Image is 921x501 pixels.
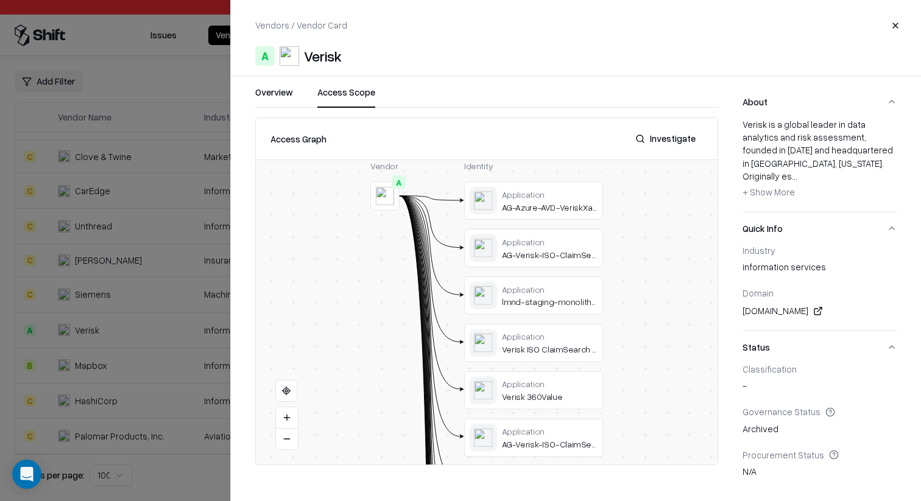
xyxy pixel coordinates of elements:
div: lmnd-staging-monolith-us-east-1-verisk-reports-bmi13iep [502,296,598,307]
div: AG-Verisk-ISO-ClaimSerarch [502,249,598,260]
div: AG-Verisk-ISO-ClaimSerarch-Car-PPM [502,439,598,450]
div: Vendor [370,160,400,172]
div: Archived [743,422,897,440]
button: + Show More [743,183,795,202]
div: Application [502,236,598,247]
button: Access Scope [317,86,375,108]
div: Quick Info [743,245,897,331]
div: Status [743,363,897,492]
div: Verisk ISO ClaimSearch Production [502,344,598,355]
div: N/A [743,465,897,482]
div: Application [502,284,598,295]
div: - [743,379,897,396]
span: ... [792,170,797,181]
div: Application [502,379,598,390]
div: information services [743,261,897,278]
div: Classification [743,363,897,374]
div: Verisk [304,46,342,66]
div: AG-Azure-AVD-VeriskXactimate [502,202,598,213]
span: + Show More [743,186,795,197]
div: [DOMAIN_NAME] [743,304,897,318]
div: Access Graph [270,132,326,145]
div: Identity [464,160,603,172]
div: A [255,46,275,66]
div: Governance Status [743,406,897,417]
div: Application [502,331,598,342]
div: Application [502,426,598,437]
div: Verisk 360Value [502,391,598,402]
div: Verisk is a global leader in data analytics and risk assessment, founded in [DATE] and headquarte... [743,118,897,202]
div: Industry [743,245,897,256]
div: Application [502,189,598,200]
p: Vendors / Vendor Card [255,19,347,32]
img: Verisk [280,46,299,66]
div: About [743,118,897,212]
button: Overview [255,86,293,108]
div: Domain [743,287,897,298]
div: Procurement Status [743,449,897,460]
button: Investigate [628,128,703,150]
button: Quick Info [743,212,897,245]
button: Status [743,331,897,363]
button: About [743,86,897,118]
div: A [392,175,406,189]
